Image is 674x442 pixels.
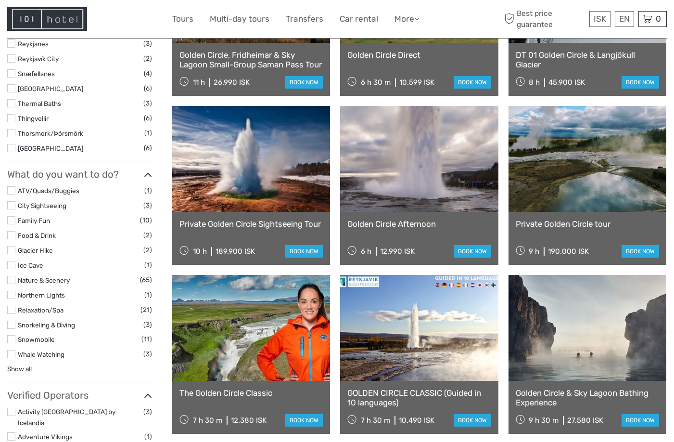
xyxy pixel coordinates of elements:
a: Northern Lights [18,291,65,299]
a: [GEOGRAPHIC_DATA] [18,85,83,92]
span: 9 h 30 m [529,416,559,425]
span: (2) [143,53,152,64]
span: (1) [144,128,152,139]
a: Reykjavík City [18,55,59,63]
a: book now [454,414,491,427]
span: 9 h [529,247,539,256]
a: Snorkeling & Diving [18,321,75,329]
a: [GEOGRAPHIC_DATA] [18,144,83,152]
span: (1) [144,289,152,300]
span: (21) [140,304,152,315]
a: Thingvellir [18,115,49,122]
a: Family Fun [18,217,50,224]
span: (3) [143,200,152,211]
a: Activity [GEOGRAPHIC_DATA] by Icelandia [18,408,115,427]
a: Thorsmork/Þórsmörk [18,130,83,137]
div: 10.599 ISK [399,78,434,87]
span: (2) [143,230,152,241]
a: Ice Cave [18,261,43,269]
a: book now [285,414,323,427]
span: 6 h 30 m [361,78,391,87]
a: Glacier Hike [18,247,53,254]
span: (1) [144,260,152,271]
a: DT 01 Golden Circle & Langjökull Glacier [516,50,659,70]
div: 27.580 ISK [567,416,603,425]
a: Tours [172,12,193,26]
a: Private Golden Circle tour [516,219,659,229]
span: (3) [143,98,152,109]
a: Reykjanes [18,40,49,48]
a: Golden Circle & Sky Lagoon Bathing Experience [516,388,659,408]
a: book now [622,245,659,258]
div: EN [615,11,634,27]
div: 12.990 ISK [380,247,415,256]
h3: Verified Operators [7,390,152,401]
a: Golden Circle, Fridheimar & Sky Lagoon Small-Group Saman Pass Tour [179,50,323,70]
span: (6) [144,143,152,154]
span: (3) [143,319,152,330]
span: (3) [143,38,152,49]
a: The Golden Circle Classic [179,388,323,398]
div: 12.380 ISK [231,416,267,425]
img: Hotel Information [7,7,87,31]
span: 6 h [361,247,371,256]
a: Private Golden Circle Sightseeing Tour [179,219,323,229]
span: Best price guarantee [502,8,587,29]
div: 190.000 ISK [548,247,589,256]
span: 11 h [193,78,205,87]
div: 10.490 ISK [399,416,434,425]
span: (11) [141,334,152,345]
a: book now [285,76,323,89]
a: Show all [7,365,32,373]
span: (1) [144,185,152,196]
span: (2) [143,245,152,256]
a: Multi-day tours [210,12,269,26]
span: ISK [594,14,606,24]
span: 7 h 30 m [361,416,390,425]
a: Snæfellsnes [18,70,55,78]
a: GOLDEN CIRCLE CLASSIC (Guided in 10 languages) [347,388,491,408]
a: Whale Watching [18,351,64,358]
div: 189.900 ISK [216,247,255,256]
span: (3) [143,349,152,360]
div: 26.990 ISK [214,78,250,87]
h3: What do you want to do? [7,169,152,180]
span: 8 h [529,78,540,87]
a: Golden Circle Afternoon [347,219,491,229]
span: (3) [143,406,152,417]
a: book now [622,414,659,427]
span: (10) [140,215,152,226]
a: ATV/Quads/Buggies [18,187,79,195]
a: Relaxation/Spa [18,306,64,314]
span: 7 h 30 m [193,416,222,425]
a: City Sightseeing [18,202,66,209]
a: book now [454,76,491,89]
a: book now [454,245,491,258]
span: (1) [144,431,152,442]
a: Snowmobile [18,336,55,343]
a: Thermal Baths [18,100,61,107]
span: (65) [140,274,152,286]
span: 0 [654,14,662,24]
a: More [394,12,420,26]
a: Food & Drink [18,232,56,239]
a: Adventure Vikings [18,433,73,441]
span: 10 h [193,247,207,256]
span: (6) [144,113,152,124]
a: Nature & Scenery [18,276,70,284]
span: (4) [144,68,152,79]
a: Golden Circle Direct [347,50,491,60]
a: Transfers [286,12,323,26]
span: (6) [144,83,152,94]
a: Car rental [340,12,378,26]
a: book now [622,76,659,89]
div: 45.900 ISK [548,78,585,87]
a: book now [285,245,323,258]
